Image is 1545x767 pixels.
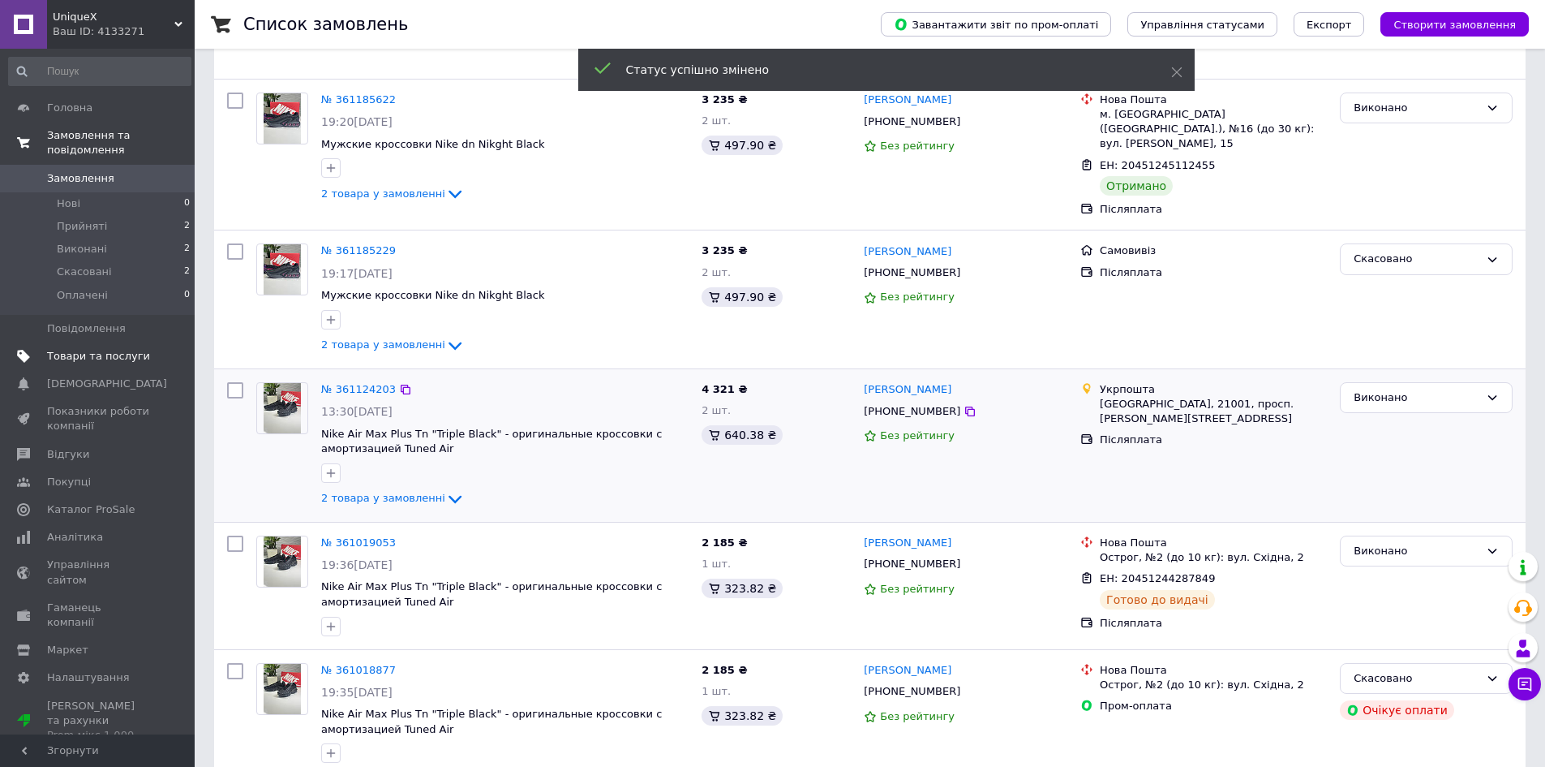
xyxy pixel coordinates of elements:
div: Пром-оплата [1100,699,1327,713]
div: [PHONE_NUMBER] [860,554,963,575]
div: Острог, №2 (до 10 кг): вул. Східна, 2 [1100,550,1327,565]
span: 4 321 ₴ [702,383,747,395]
div: Отримано [1100,176,1173,196]
div: Нова Пошта [1100,663,1327,678]
span: 19:17[DATE] [321,267,393,280]
div: Нова Пошта [1100,93,1327,107]
div: 497.90 ₴ [702,287,783,307]
a: Фото товару [256,536,308,588]
div: Виконано [1354,543,1479,560]
span: Відгуки [47,447,89,462]
div: Укрпошта [1100,382,1327,397]
div: Післяплата [1100,265,1327,280]
a: [PERSON_NAME] [864,663,951,679]
span: Без рейтингу [880,291,955,303]
a: Nike Air Max Plus Tn "Triple Black" - оригинальные кроссовки с амортизацией Tuned Air [321,708,662,735]
div: [PHONE_NUMBER] [860,681,963,702]
span: 19:20[DATE] [321,115,393,128]
a: 2 товара у замовленні [321,187,465,200]
div: Післяплата [1100,616,1327,631]
span: 2 товара у замовленні [321,492,445,504]
span: Скасовані [57,265,112,279]
div: [GEOGRAPHIC_DATA], 21001, просп. [PERSON_NAME][STREET_ADDRESS] [1100,397,1327,426]
img: Фото товару [264,244,302,295]
span: 3 235 ₴ [702,93,747,106]
button: Експорт [1294,12,1365,37]
span: 2 шт. [702,266,731,278]
span: Без рейтингу [880,583,955,595]
a: № 361124203 [321,383,396,395]
span: 13:30[DATE] [321,405,393,418]
a: Фото товару [256,382,308,434]
span: Створити замовлення [1393,19,1516,31]
span: Каталог ProSale [47,502,135,517]
img: Фото товару [264,383,302,433]
div: Виконано [1354,100,1479,117]
a: № 361019053 [321,536,396,549]
span: Замовлення та повідомлення [47,128,195,157]
img: Фото товару [264,93,302,144]
div: Готово до видачі [1100,590,1215,610]
span: 2 шт. [702,114,731,127]
a: Фото товару [256,243,308,295]
span: Замовлення [47,171,114,186]
a: Мужские кроссовки Nike dn Nikght Black [321,138,545,150]
button: Створити замовлення [1380,12,1529,37]
span: 1 шт. [702,558,731,570]
img: Фото товару [264,536,302,587]
a: Nike Air Max Plus Tn "Triple Black" - оригинальные кроссовки с амортизацией Tuned Air [321,580,662,608]
button: Чат з покупцем [1509,668,1541,700]
div: Острог, №2 (до 10 кг): вул. Східна, 2 [1100,678,1327,692]
span: ЕН: 20451244287849 [1100,572,1215,584]
div: Ваш ID: 4133271 [53,24,195,39]
a: 2 товара у замовленні [321,338,465,351]
span: Прийняті [57,219,107,234]
span: 19:35[DATE] [321,686,393,699]
span: Управління статусами [1140,19,1264,31]
span: Покупці [47,475,91,489]
div: Очікує оплати [1340,700,1454,720]
span: Товари та послуги [47,349,150,364]
a: [PERSON_NAME] [864,536,951,551]
a: Мужские кроссовки Nike dn Nikght Black [321,289,545,301]
span: 1 шт. [702,685,731,697]
img: Фото товару [264,664,302,714]
span: Виконані [57,242,107,256]
span: 3 235 ₴ [702,244,747,256]
span: Оплачені [57,288,108,303]
span: 2 товара у замовленні [321,187,445,200]
span: 19:36[DATE] [321,558,393,571]
span: Гаманець компанії [47,601,150,630]
a: № 361185622 [321,93,396,106]
div: Виконано [1354,390,1479,407]
a: [PERSON_NAME] [864,93,951,108]
span: 2 [184,265,190,279]
span: Повідомлення [47,321,126,336]
div: Післяплата [1100,202,1327,217]
div: Післяплата [1100,51,1327,66]
div: 323.82 ₴ [702,579,783,598]
span: 2 шт. [702,404,731,416]
span: Без рейтингу [880,140,955,152]
span: Управління сайтом [47,558,150,587]
a: Nike Air Max Plus Tn "Triple Black" - оригинальные кроссовки с амортизацией Tuned Air [321,428,662,455]
div: 497.90 ₴ [702,136,783,155]
button: Завантажити звіт по пром-оплаті [881,12,1111,37]
span: Без рейтингу [880,710,955,722]
input: Пошук [8,57,191,86]
span: Аналітика [47,530,103,545]
a: Фото товару [256,93,308,144]
div: 323.82 ₴ [702,706,783,726]
span: 2 [184,219,190,234]
span: UniqueX [53,10,174,24]
span: Показники роботи компанії [47,404,150,433]
span: ЕН: 20451245112455 [1100,159,1215,171]
span: Експорт [1307,19,1352,31]
div: Скасовано [1354,670,1479,687]
div: Статус успішно змінено [626,62,1131,78]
